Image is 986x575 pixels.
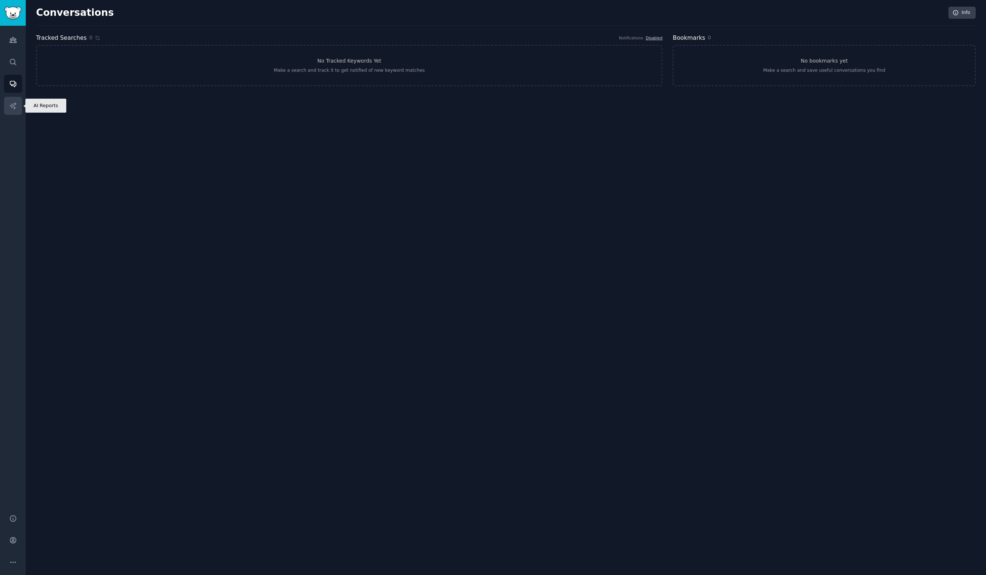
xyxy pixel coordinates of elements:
[36,7,114,19] h2: Conversations
[619,35,643,40] div: Notifications
[673,33,705,43] h2: Bookmarks
[274,67,425,74] div: Make a search and track it to get notified of new keyword matches
[89,34,92,42] span: 0
[317,57,381,65] h3: No Tracked Keywords Yet
[948,7,976,19] a: Info
[36,33,87,43] h2: Tracked Searches
[36,45,662,86] a: No Tracked Keywords YetMake a search and track it to get notified of new keyword matches
[763,67,885,74] div: Make a search and save useful conversations you find
[708,35,711,40] span: 0
[4,7,21,20] img: GummySearch logo
[801,57,848,65] h3: No bookmarks yet
[646,36,663,40] a: Disabled
[673,45,976,86] a: No bookmarks yetMake a search and save useful conversations you find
